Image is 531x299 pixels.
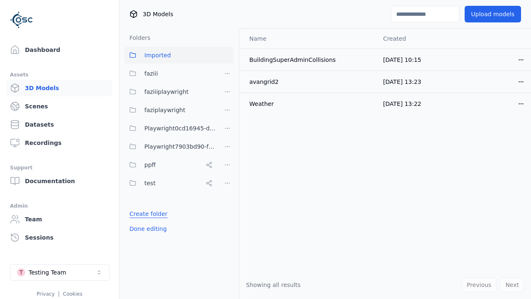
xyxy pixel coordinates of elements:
a: Create folder [129,210,168,218]
a: Cookies [63,291,83,297]
button: Imported [124,47,234,64]
span: faziii [144,69,158,78]
button: Create folder [124,206,173,221]
span: test [144,178,156,188]
h3: Folders [124,34,151,42]
button: test [124,175,216,191]
div: T [17,268,25,277]
span: 3D Models [143,10,173,18]
div: Admin [10,201,109,211]
a: Privacy [37,291,54,297]
span: faziiiplaywright [144,87,189,97]
div: Testing Team [29,268,66,277]
div: avangrid2 [249,78,370,86]
span: | [58,291,60,297]
div: Assets [10,70,109,80]
th: Name [239,29,376,49]
a: Documentation [7,173,112,189]
div: Support [10,163,109,173]
a: Sessions [7,229,112,246]
span: Showing all results [246,282,301,288]
a: Scenes [7,98,112,115]
span: Playwright0cd16945-d24c-45f9-a8ba-c74193e3fd84 [144,123,216,133]
button: faziii [124,65,216,82]
div: Weather [249,100,370,108]
button: Done editing [124,221,172,236]
a: Recordings [7,135,112,151]
span: Playwright7903bd90-f1ee-40e5-8689-7a943bbd43ef [144,142,216,152]
button: Playwright0cd16945-d24c-45f9-a8ba-c74193e3fd84 [124,120,216,137]
span: [DATE] 13:22 [383,100,421,107]
a: Datasets [7,116,112,133]
a: Dashboard [7,42,112,58]
a: 3D Models [7,80,112,96]
span: Imported [144,50,171,60]
span: [DATE] 13:23 [383,78,421,85]
img: Logo [10,8,33,32]
button: Select a workspace [10,264,110,281]
div: BuildingSuperAdminCollisions [249,56,370,64]
button: faziplaywright [124,102,216,118]
a: Team [7,211,112,228]
button: Upload models [465,6,521,22]
span: faziplaywright [144,105,185,115]
button: Playwright7903bd90-f1ee-40e5-8689-7a943bbd43ef [124,138,216,155]
button: ppff [124,157,216,173]
button: faziiiplaywright [124,83,216,100]
span: [DATE] 10:15 [383,56,421,63]
th: Created [376,29,454,49]
span: ppff [144,160,156,170]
